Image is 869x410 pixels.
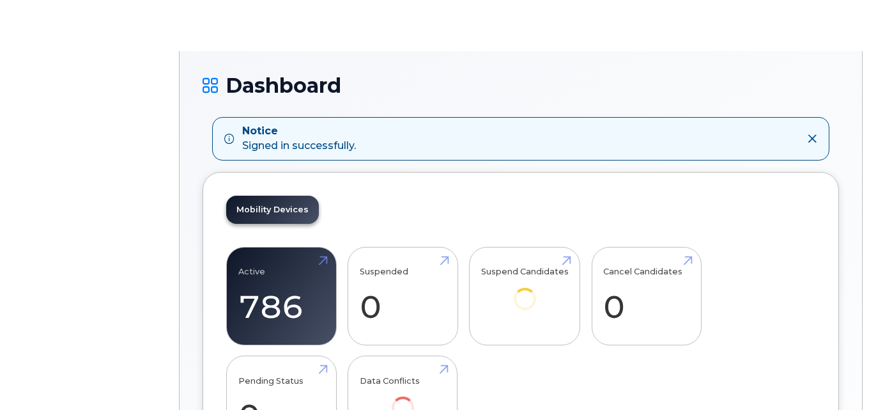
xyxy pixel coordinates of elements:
[360,254,446,338] a: Suspended 0
[481,254,569,327] a: Suspend Candidates
[603,254,689,338] a: Cancel Candidates 0
[242,124,356,139] strong: Notice
[242,124,356,154] div: Signed in successfully.
[238,254,325,338] a: Active 786
[226,196,319,224] a: Mobility Devices
[203,74,839,97] h1: Dashboard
